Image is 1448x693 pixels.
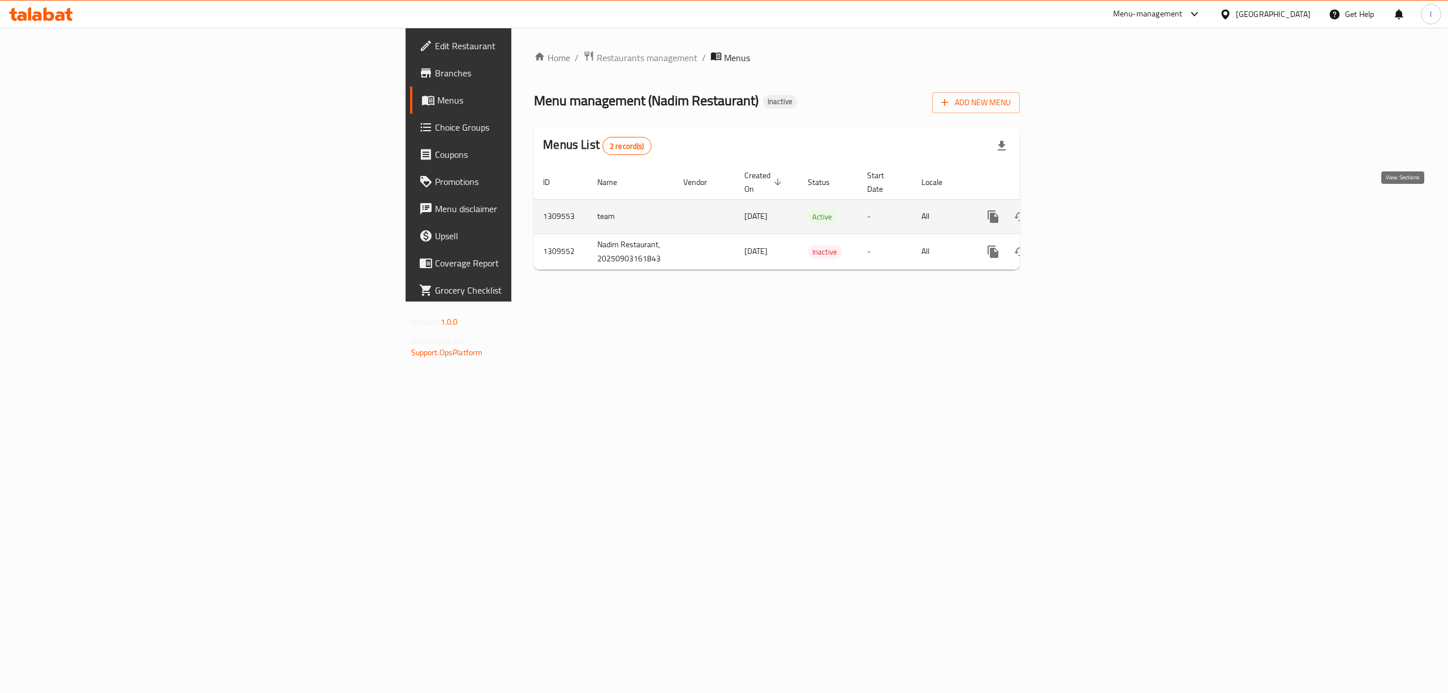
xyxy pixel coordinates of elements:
span: Promotions [435,175,639,188]
span: Grocery Checklist [435,283,639,297]
nav: breadcrumb [534,50,1020,65]
span: Add New Menu [941,96,1011,110]
li: / [702,51,706,64]
h2: Menus List [543,136,651,155]
span: 2 record(s) [603,141,651,152]
span: Locale [921,175,957,189]
td: - [858,199,912,234]
span: Coverage Report [435,256,639,270]
button: Add New Menu [932,92,1020,113]
table: enhanced table [534,165,1097,270]
span: Edit Restaurant [435,39,639,53]
span: ID [543,175,564,189]
span: Menus [437,93,639,107]
span: Menus [724,51,750,64]
div: Menu-management [1113,7,1183,21]
button: Change Status [1007,238,1034,265]
span: Coupons [435,148,639,161]
span: [DATE] [744,244,768,259]
span: Branches [435,66,639,80]
div: Export file [988,132,1015,160]
a: Grocery Checklist [410,277,648,304]
td: - [858,234,912,269]
td: All [912,199,971,234]
span: Choice Groups [435,120,639,134]
span: Created On [744,169,785,196]
span: l [1430,8,1432,20]
span: Status [808,175,844,189]
span: Inactive [763,97,797,106]
span: [DATE] [744,209,768,223]
span: Menu disclaimer [435,202,639,216]
span: Restaurants management [597,51,697,64]
a: Upsell [410,222,648,249]
a: Menus [410,87,648,114]
a: Support.OpsPlatform [411,345,483,360]
button: more [980,203,1007,230]
span: Vendor [683,175,722,189]
div: Inactive [763,95,797,109]
a: Coverage Report [410,249,648,277]
span: Upsell [435,229,639,243]
th: Actions [971,165,1097,200]
span: Get support on: [411,334,463,348]
td: All [912,234,971,269]
a: Coupons [410,141,648,168]
div: [GEOGRAPHIC_DATA] [1236,8,1311,20]
a: Menu disclaimer [410,195,648,222]
span: Active [808,210,837,223]
a: Promotions [410,168,648,195]
a: Choice Groups [410,114,648,141]
a: Edit Restaurant [410,32,648,59]
a: Branches [410,59,648,87]
span: Version: [411,315,439,329]
span: Inactive [808,246,842,259]
span: 1.0.0 [441,315,458,329]
div: Total records count [602,137,652,155]
button: more [980,238,1007,265]
span: Start Date [867,169,899,196]
button: Change Status [1007,203,1034,230]
span: Name [597,175,632,189]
